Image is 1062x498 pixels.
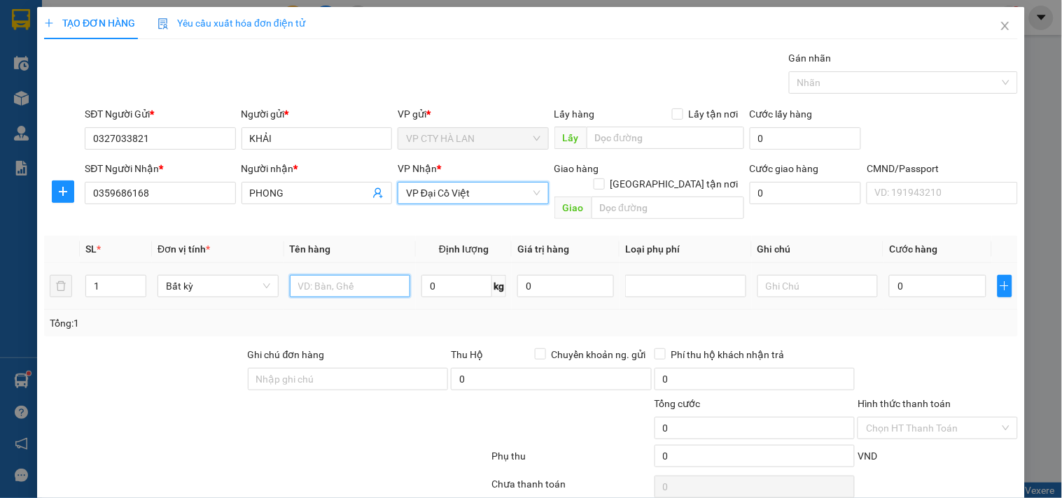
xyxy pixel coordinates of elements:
[554,197,592,219] span: Giao
[554,108,595,120] span: Lấy hàng
[248,349,325,360] label: Ghi chú đơn hàng
[130,276,146,286] span: Increase Value
[52,180,74,203] button: plus
[50,275,72,297] button: delete
[134,278,143,286] span: up
[290,243,331,255] span: Tên hàng
[242,161,392,176] div: Người nhận
[858,450,877,462] span: VND
[18,17,123,87] img: logo.jpg
[439,243,489,255] span: Định lượng
[587,127,744,149] input: Dọc đường
[85,243,97,255] span: SL
[492,275,506,297] span: kg
[752,236,884,263] th: Ghi chú
[605,176,744,192] span: [GEOGRAPHIC_DATA] tận nơi
[554,163,599,174] span: Giao hàng
[85,106,235,122] div: SĐT Người Gửi
[666,347,790,362] span: Phí thu hộ khách nhận trả
[620,236,752,263] th: Loại phụ phí
[158,18,169,29] img: icon
[490,448,652,473] div: Phụ thu
[50,315,411,331] div: Tổng: 1
[85,161,235,176] div: SĐT Người Nhận
[750,163,819,174] label: Cước giao hàng
[372,187,384,199] span: user-add
[858,398,951,409] label: Hình thức thanh toán
[158,17,305,29] span: Yêu cầu xuất hóa đơn điện tử
[406,183,540,204] span: VP Đại Cồ Việt
[158,243,210,255] span: Đơn vị tính
[683,106,744,122] span: Lấy tận nơi
[248,368,449,390] input: Ghi chú đơn hàng
[451,349,483,360] span: Thu Hộ
[398,163,437,174] span: VP Nhận
[290,275,411,297] input: VD: Bàn, Ghế
[554,127,587,149] span: Lấy
[53,186,74,197] span: plus
[131,34,585,52] li: 271 - [PERSON_NAME] - [GEOGRAPHIC_DATA] - [GEOGRAPHIC_DATA]
[986,7,1025,46] button: Close
[592,197,744,219] input: Dọc đường
[889,243,937,255] span: Cước hàng
[44,18,54,28] span: plus
[130,286,146,297] span: Decrease Value
[998,280,1012,292] span: plus
[517,275,614,297] input: 0
[166,276,270,297] span: Bất kỳ
[517,243,569,255] span: Giá trị hàng
[750,182,862,204] input: Cước giao hàng
[655,398,701,409] span: Tổng cước
[998,275,1012,297] button: plus
[44,17,135,29] span: TẠO ĐƠN HÀNG
[134,287,143,296] span: down
[750,127,862,150] input: Cước lấy hàng
[789,52,832,64] label: Gán nhãn
[757,275,879,297] input: Ghi Chú
[867,161,1017,176] div: CMND/Passport
[750,108,813,120] label: Cước lấy hàng
[406,128,540,149] span: VP CTY HÀ LAN
[18,95,204,118] b: GỬI : VP CTY HÀ LAN
[398,106,548,122] div: VP gửi
[242,106,392,122] div: Người gửi
[546,347,652,362] span: Chuyển khoản ng. gửi
[1000,20,1011,31] span: close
